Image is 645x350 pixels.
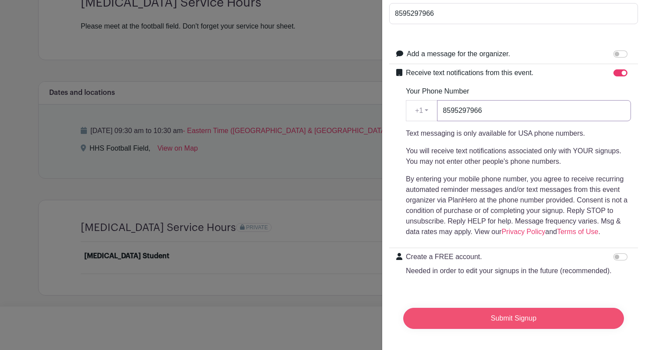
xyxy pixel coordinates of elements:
p: Text messaging is only available for USA phone numbers. [406,128,631,139]
a: Terms of Use [557,228,598,235]
p: Create a FREE account. [406,252,612,262]
p: Needed in order to edit your signups in the future (recommended). [406,266,612,276]
input: Submit Signup [403,308,624,329]
label: Receive text notifications from this event. [406,68,534,78]
p: By entering your mobile phone number, you agree to receive recurring automated reminder messages ... [406,174,631,237]
label: Add a message for the organizer. [407,49,510,59]
button: +1 [406,100,437,121]
a: Privacy Policy [502,228,545,235]
p: You will receive text notifications associated only with YOUR signups. You may not enter other pe... [406,146,631,167]
label: Your Phone Number [406,86,469,97]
